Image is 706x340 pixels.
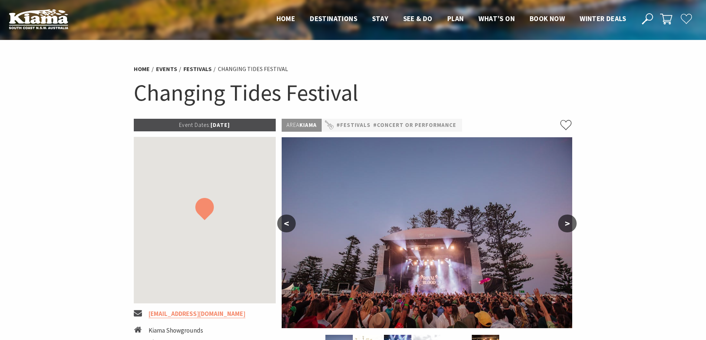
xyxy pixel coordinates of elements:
span: Event Dates: [179,121,211,128]
span: Winter Deals [580,14,626,23]
span: What’s On [478,14,515,23]
span: See & Do [403,14,432,23]
li: Changing Tides Festival [218,64,288,74]
nav: Main Menu [269,13,633,25]
a: [EMAIL_ADDRESS][DOMAIN_NAME] [149,310,245,318]
a: Home [134,65,150,73]
h1: Changing Tides Festival [134,78,573,108]
button: < [277,215,296,232]
a: #Concert or Performance [373,121,456,130]
span: Destinations [310,14,357,23]
span: Book now [530,14,565,23]
span: Home [276,14,295,23]
img: Changing Tides Main Stage [282,137,572,328]
li: Kiama Showgrounds [149,326,221,336]
p: [DATE] [134,119,276,131]
span: Area [286,121,299,128]
a: Festivals [183,65,212,73]
span: Stay [372,14,388,23]
img: Kiama Logo [9,9,68,29]
span: Plan [447,14,464,23]
button: > [558,215,577,232]
a: Events [156,65,177,73]
a: #Festivals [337,121,371,130]
p: Kiama [282,119,322,132]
